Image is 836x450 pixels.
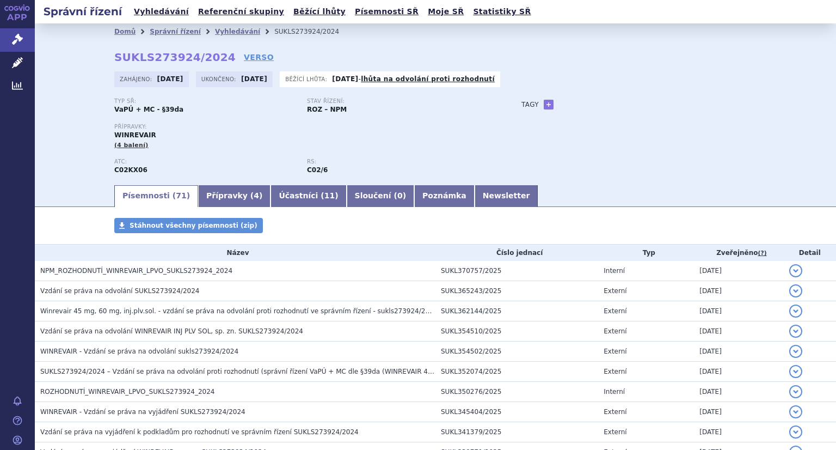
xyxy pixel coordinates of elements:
[176,191,186,200] span: 71
[784,245,836,261] th: Detail
[114,106,183,113] strong: VaPÚ + MC - §39da
[789,385,802,398] button: detail
[114,98,296,105] p: Typ SŘ:
[544,100,554,110] a: +
[789,405,802,418] button: detail
[694,382,783,402] td: [DATE]
[114,185,198,207] a: Písemnosti (71)
[254,191,259,200] span: 4
[425,4,467,19] a: Moje SŘ
[435,321,598,342] td: SUKL354510/2025
[604,388,625,396] span: Interní
[40,348,238,355] span: WINREVAIR - Vzdání se práva na odvolání sukls273924/2024
[274,23,353,40] li: SUKLS273924/2024
[131,4,192,19] a: Vyhledávání
[114,28,136,35] a: Domů
[40,327,303,335] span: Vzdání se práva na odvolání WINREVAIR INJ PLV SOL, sp. zn. SUKLS273924/2024
[435,261,598,281] td: SUKL370757/2025
[307,159,489,165] p: RS:
[521,98,539,111] h3: Tagy
[114,159,296,165] p: ATC:
[414,185,475,207] a: Poznámka
[435,342,598,362] td: SUKL354502/2025
[361,75,495,83] a: lhůta na odvolání proti rozhodnutí
[789,305,802,318] button: detail
[604,348,626,355] span: Externí
[244,52,274,63] a: VERSO
[35,4,131,19] h2: Správní řízení
[694,321,783,342] td: [DATE]
[347,185,414,207] a: Sloučení (0)
[604,287,626,295] span: Externí
[604,327,626,335] span: Externí
[201,75,238,83] span: Ukončeno:
[435,245,598,261] th: Číslo jednací
[694,281,783,301] td: [DATE]
[435,362,598,382] td: SUKL352074/2025
[694,342,783,362] td: [DATE]
[195,4,287,19] a: Referenční skupiny
[789,325,802,338] button: detail
[114,166,147,174] strong: SOTATERCEPT
[598,245,694,261] th: Typ
[604,408,626,416] span: Externí
[324,191,335,200] span: 11
[40,307,438,315] span: Winrevair 45 mg, 60 mg, inj.plv.sol. - vzdání se práva na odvolání proti rozhodnutí ve správním ř...
[435,301,598,321] td: SUKL362144/2025
[290,4,349,19] a: Běžící lhůty
[694,301,783,321] td: [DATE]
[130,222,257,229] span: Stáhnout všechny písemnosti (zip)
[114,131,156,139] span: WINREVAIR
[332,75,358,83] strong: [DATE]
[285,75,329,83] span: Běžící lhůta:
[604,368,626,375] span: Externí
[435,281,598,301] td: SUKL365243/2025
[114,142,149,149] span: (4 balení)
[40,408,245,416] span: WINREVAIR - Vzdání se práva na vyjádření SUKLS273924/2024
[307,166,328,174] strong: sotatercept
[352,4,422,19] a: Písemnosti SŘ
[694,362,783,382] td: [DATE]
[307,106,347,113] strong: ROZ – NPM
[789,284,802,297] button: detail
[215,28,260,35] a: Vyhledávání
[114,218,263,233] a: Stáhnout všechny písemnosti (zip)
[157,75,183,83] strong: [DATE]
[435,402,598,422] td: SUKL345404/2025
[198,185,271,207] a: Přípravky (4)
[604,428,626,436] span: Externí
[40,428,359,436] span: Vzdání se práva na vyjádření k podkladům pro rozhodnutí ve správním řízení SUKLS273924/2024
[397,191,403,200] span: 0
[435,422,598,442] td: SUKL341379/2025
[40,267,232,275] span: NPM_ROZHODNUTÍ_WINREVAIR_LPVO_SUKLS273924_2024
[789,345,802,358] button: detail
[40,368,547,375] span: SUKLS273924/2024 – Vzdání se práva na odvolání proti rozhodnutí (správní řízení VaPÚ + MC dle §39...
[120,75,154,83] span: Zahájeno:
[604,267,625,275] span: Interní
[758,250,766,257] abbr: (?)
[35,245,435,261] th: Název
[789,425,802,439] button: detail
[604,307,626,315] span: Externí
[435,382,598,402] td: SUKL350276/2025
[40,388,214,396] span: ROZHODNUTÍ_WINREVAIR_LPVO_SUKLS273924_2024
[789,365,802,378] button: detail
[114,124,500,130] p: Přípravky:
[694,261,783,281] td: [DATE]
[271,185,346,207] a: Účastníci (11)
[241,75,267,83] strong: [DATE]
[470,4,534,19] a: Statistiky SŘ
[150,28,201,35] a: Správní řízení
[694,422,783,442] td: [DATE]
[694,245,783,261] th: Zveřejněno
[475,185,538,207] a: Newsletter
[332,75,495,83] p: -
[694,402,783,422] td: [DATE]
[114,51,236,64] strong: SUKLS273924/2024
[307,98,489,105] p: Stav řízení:
[40,287,199,295] span: Vzdání se práva na odvolání SUKLS273924/2024
[789,264,802,277] button: detail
